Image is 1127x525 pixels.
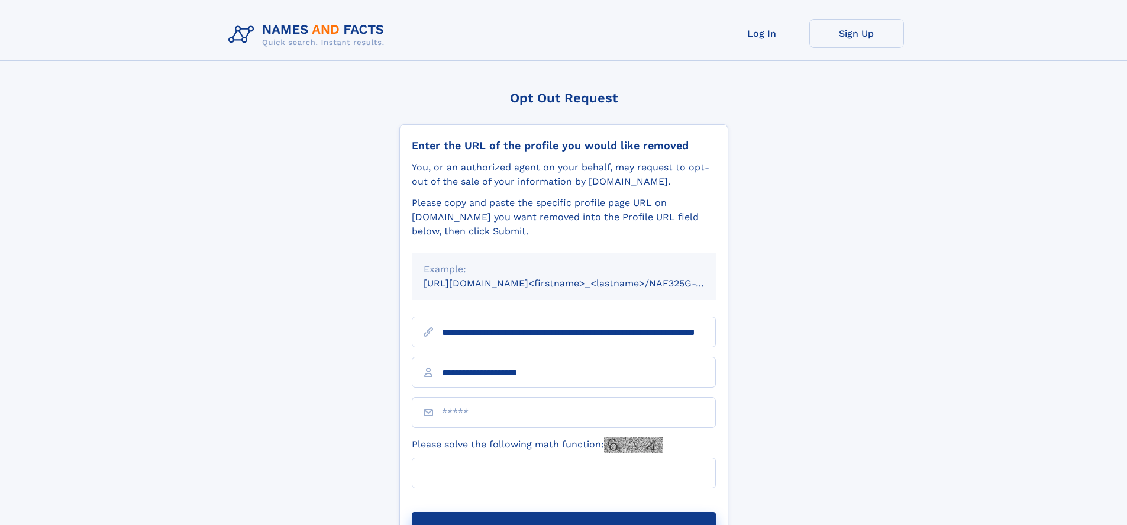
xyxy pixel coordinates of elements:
[224,19,394,51] img: Logo Names and Facts
[412,196,716,239] div: Please copy and paste the specific profile page URL on [DOMAIN_NAME] you want removed into the Pr...
[809,19,904,48] a: Sign Up
[424,262,704,276] div: Example:
[424,278,738,289] small: [URL][DOMAIN_NAME]<firstname>_<lastname>/NAF325G-xxxxxxxx
[715,19,809,48] a: Log In
[399,91,728,105] div: Opt Out Request
[412,139,716,152] div: Enter the URL of the profile you would like removed
[412,160,716,189] div: You, or an authorized agent on your behalf, may request to opt-out of the sale of your informatio...
[412,437,663,453] label: Please solve the following math function:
